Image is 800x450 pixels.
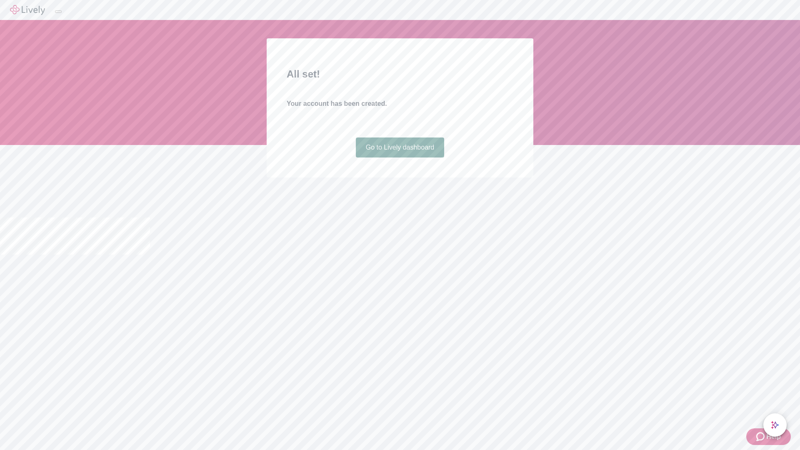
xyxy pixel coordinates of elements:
[55,10,62,13] button: Log out
[356,137,445,157] a: Go to Lively dashboard
[763,413,787,437] button: chat
[756,432,766,442] svg: Zendesk support icon
[766,432,781,442] span: Help
[771,421,779,429] svg: Lively AI Assistant
[287,67,513,82] h2: All set!
[746,428,791,445] button: Zendesk support iconHelp
[10,5,45,15] img: Lively
[287,99,513,109] h4: Your account has been created.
